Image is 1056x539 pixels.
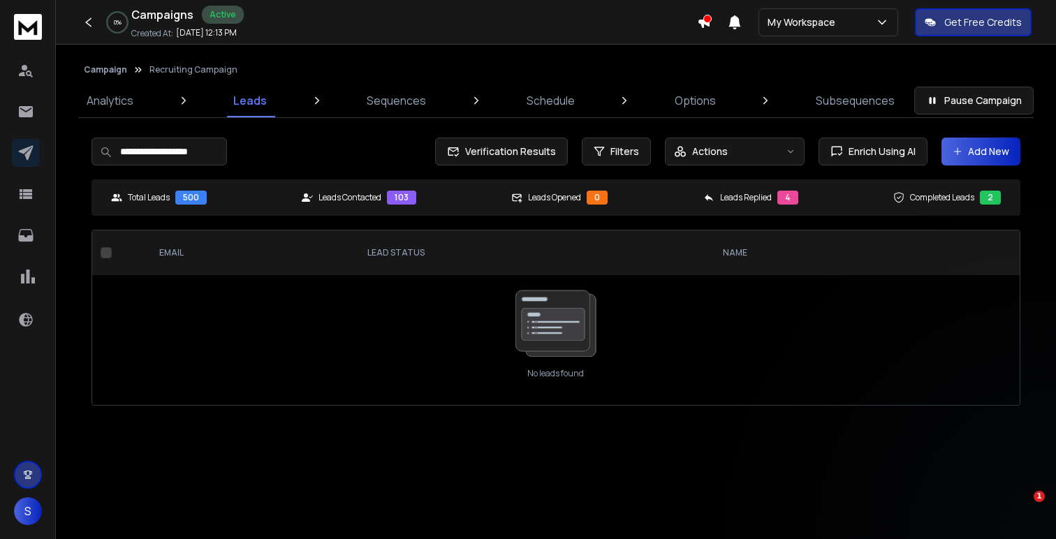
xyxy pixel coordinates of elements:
button: Pause Campaign [914,87,1034,115]
a: Analytics [78,84,142,117]
button: Get Free Credits [915,8,1032,36]
span: Filters [610,145,639,158]
p: 0 % [114,18,122,27]
p: Recruiting Campaign [149,64,237,75]
button: Enrich Using AI [819,138,927,165]
button: Add New [941,138,1020,165]
span: 1 [1034,491,1045,502]
iframe: Intercom live chat [1005,491,1039,524]
th: LEAD STATUS [356,230,711,275]
th: EMAIL [148,230,357,275]
span: Enrich Using AI [843,145,916,158]
div: 103 [387,191,416,205]
p: Completed Leads [910,192,974,203]
p: Leads Replied [720,192,772,203]
h1: Campaigns [131,6,193,23]
p: Leads Contacted [318,192,381,203]
a: Sequences [358,84,434,117]
button: Filters [582,138,651,165]
a: Subsequences [807,84,903,117]
div: 500 [175,191,207,205]
p: [DATE] 12:13 PM [176,27,237,38]
div: 2 [980,191,1001,205]
a: Options [666,84,724,117]
p: Actions [692,145,728,158]
button: S [14,497,42,525]
p: Subsequences [816,92,895,109]
p: Options [675,92,716,109]
a: Leads [225,84,275,117]
span: Verification Results [460,145,556,158]
p: Created At: [131,28,173,39]
div: 0 [587,191,608,205]
p: Leads Opened [528,192,581,203]
div: 4 [777,191,798,205]
button: Verification Results [435,138,568,165]
p: Analytics [87,92,133,109]
p: Sequences [367,92,426,109]
th: NAME [712,230,921,275]
button: Campaign [84,64,127,75]
p: My Workspace [768,15,841,29]
div: Active [202,6,244,24]
p: Get Free Credits [944,15,1022,29]
p: Total Leads [128,192,170,203]
p: No leads found [527,368,584,379]
p: Leads [233,92,267,109]
img: logo [14,14,42,40]
p: Schedule [527,92,575,109]
a: Schedule [518,84,583,117]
